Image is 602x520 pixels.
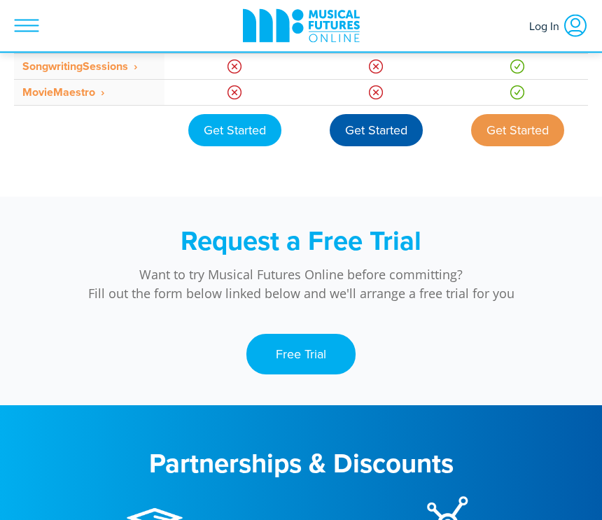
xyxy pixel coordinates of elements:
[22,61,137,73] a: SongwritingSessions ‎ ›
[369,60,383,74] img: No
[22,85,104,101] strong: MovieMaestro ‎ ›
[471,115,564,147] div: Get Started
[227,60,241,74] img: No
[369,86,383,100] img: No
[28,225,574,258] h2: Request a Free Trial
[330,115,423,147] div: Get Started
[529,13,563,38] span: Log In
[22,87,104,99] a: MovieMaestro ‎ ›
[227,86,241,100] img: No
[188,115,281,147] div: Get Started
[510,60,524,74] img: Yes
[28,258,574,304] p: Want to try Musical Futures Online before committing? Fill out the form below linked below and we...
[149,444,454,483] strong: Partnerships & Discounts
[22,59,137,75] strong: SongwritingSessions ‎ ›
[522,6,595,45] a: Log In
[510,86,524,100] img: Yes
[246,335,356,375] a: Free Trial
